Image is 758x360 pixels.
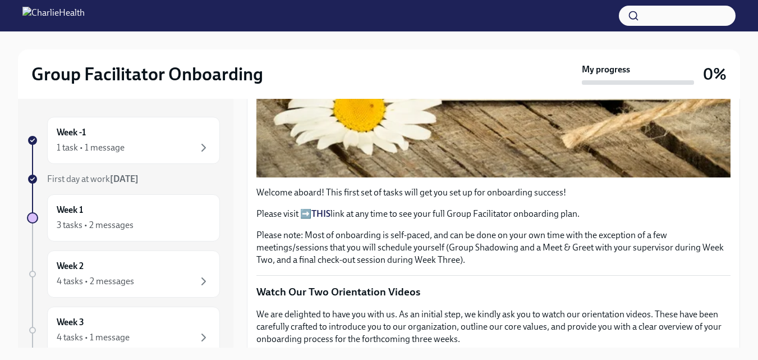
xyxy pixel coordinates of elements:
strong: [DATE] [110,174,139,184]
div: 1 task • 1 message [57,142,125,154]
div: 4 tasks • 2 messages [57,275,134,288]
div: 4 tasks • 1 message [57,331,130,344]
h2: Group Facilitator Onboarding [31,63,263,85]
a: Week 24 tasks • 2 messages [27,250,220,298]
div: 3 tasks • 2 messages [57,219,134,231]
p: Welcome aboard! This first set of tasks will get you set up for onboarding success! [256,186,731,199]
a: Week 13 tasks • 2 messages [27,194,220,241]
p: Please visit ➡️ link at any time to see your full Group Facilitator onboarding plan. [256,208,731,220]
h6: Week 2 [57,260,84,272]
h6: Week 3 [57,316,84,329]
span: First day at work [47,174,139,184]
img: CharlieHealth [22,7,85,25]
p: We are delighted to have you with us. As an initial step, we kindly ask you to watch our orientat... [256,308,731,345]
strong: My progress [582,63,630,76]
h3: 0% [703,64,727,84]
a: Week 34 tasks • 1 message [27,307,220,354]
p: Please note: Most of onboarding is self-paced, and can be done on your own time with the exceptio... [256,229,731,266]
a: THIS [311,208,330,219]
p: Watch Our Two Orientation Videos [256,285,731,299]
h6: Week -1 [57,126,86,139]
a: First day at work[DATE] [27,173,220,185]
h6: Week 1 [57,204,83,216]
a: Week -11 task • 1 message [27,117,220,164]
